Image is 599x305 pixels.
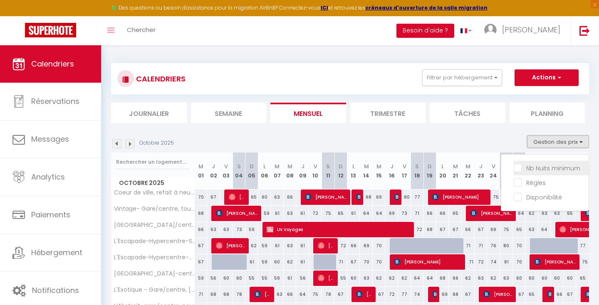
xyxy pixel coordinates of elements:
div: 69 [360,238,373,253]
th: 06 [258,152,271,189]
abbr: L [263,162,266,170]
div: 65 [245,189,258,205]
div: 67 [195,254,208,270]
div: 60 [525,271,538,286]
div: 63 [525,222,538,237]
div: 60 [564,271,577,286]
div: 81 [500,254,513,270]
abbr: L [352,162,355,170]
div: 68 [423,222,436,237]
div: 59 [271,271,284,286]
span: L'Escapade-Hypercentre-parking privé, refait à neuf [113,254,196,261]
abbr: J [479,162,483,170]
abbr: M [198,162,203,170]
div: 67 [436,222,449,237]
div: 64 [296,287,309,302]
button: Actions [515,69,579,86]
div: 55 [334,271,347,286]
div: 63 [207,222,220,237]
span: Calendriers [31,59,74,69]
li: Mensuel [270,103,346,123]
div: 74 [411,287,424,302]
div: 62 [284,254,297,270]
li: Planning [510,103,585,123]
div: 68 [220,287,233,302]
div: 62 [487,271,500,286]
span: [PERSON_NAME] [229,189,246,205]
div: 66 [551,287,564,302]
th: 02 [207,152,220,189]
span: [PERSON_NAME] [356,189,360,205]
div: 78 [322,287,334,302]
strong: ICI [321,4,328,11]
abbr: V [314,162,317,170]
div: 61 [284,271,297,286]
span: Vintage- Gare/centre, tout équipé, neuf, clim [113,206,196,212]
span: [GEOGRAPHIC_DATA]/centre, neuf, tout équipé, clim [113,222,196,228]
div: 77 [398,287,411,302]
div: 73 [398,206,411,221]
p: Octobre 2025 [139,139,174,147]
div: 56 [207,271,220,286]
div: 71 [462,238,475,253]
div: 63 [271,189,284,205]
span: Analytics [31,172,65,182]
th: 27 [525,152,538,189]
abbr: S [326,162,330,170]
span: [PERSON_NAME] [502,25,560,35]
div: 71 [195,287,208,302]
span: [PERSON_NAME] [432,286,436,302]
th: 08 [284,152,297,189]
div: 60 [538,271,551,286]
div: 72 [334,238,347,253]
th: 18 [411,152,424,189]
span: Messages [31,134,69,144]
h3: CALENDRIERS [134,69,186,88]
div: 66 [423,206,436,221]
div: 70 [512,238,525,253]
div: 75 [487,189,500,205]
div: 62 [462,271,475,286]
span: Chercher [127,25,156,34]
th: 28 [538,152,551,189]
div: 62 [385,271,398,286]
button: Filtrer par hébergement [422,69,502,86]
span: [PERSON_NAME] [470,205,513,221]
th: 22 [462,152,475,189]
abbr: M [465,162,470,170]
th: 14 [360,152,373,189]
th: 15 [373,152,386,189]
abbr: D [428,162,432,170]
div: 59 [195,271,208,286]
div: 63 [475,271,488,286]
div: 62 [373,271,386,286]
li: Semaine [191,103,267,123]
div: 66 [449,271,462,286]
th: 24 [487,152,500,189]
th: 10 [309,152,322,189]
div: 71 [475,238,488,253]
span: [PERSON_NAME] [394,189,398,205]
span: [PERSON_NAME] [254,286,271,302]
div: 61 [296,254,309,270]
div: 61 [296,206,309,221]
div: 67 [334,287,347,302]
div: 63 [284,238,297,253]
div: 61 [271,206,284,221]
div: 56 [296,271,309,286]
span: [PERSON_NAME] [432,189,488,205]
div: 64 [360,206,373,221]
div: 67 [475,222,488,237]
th: 23 [475,152,488,189]
div: 60 [258,189,271,205]
th: 07 [271,152,284,189]
div: 65 [449,206,462,221]
th: 25 [500,152,513,189]
a: Chercher [121,16,162,45]
abbr: L [441,162,444,170]
div: 67 [564,287,577,302]
span: [PERSON_NAME] [394,254,463,270]
div: 63 [271,287,284,302]
span: [PERSON_NAME] [547,286,551,302]
div: 66 [347,238,360,253]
